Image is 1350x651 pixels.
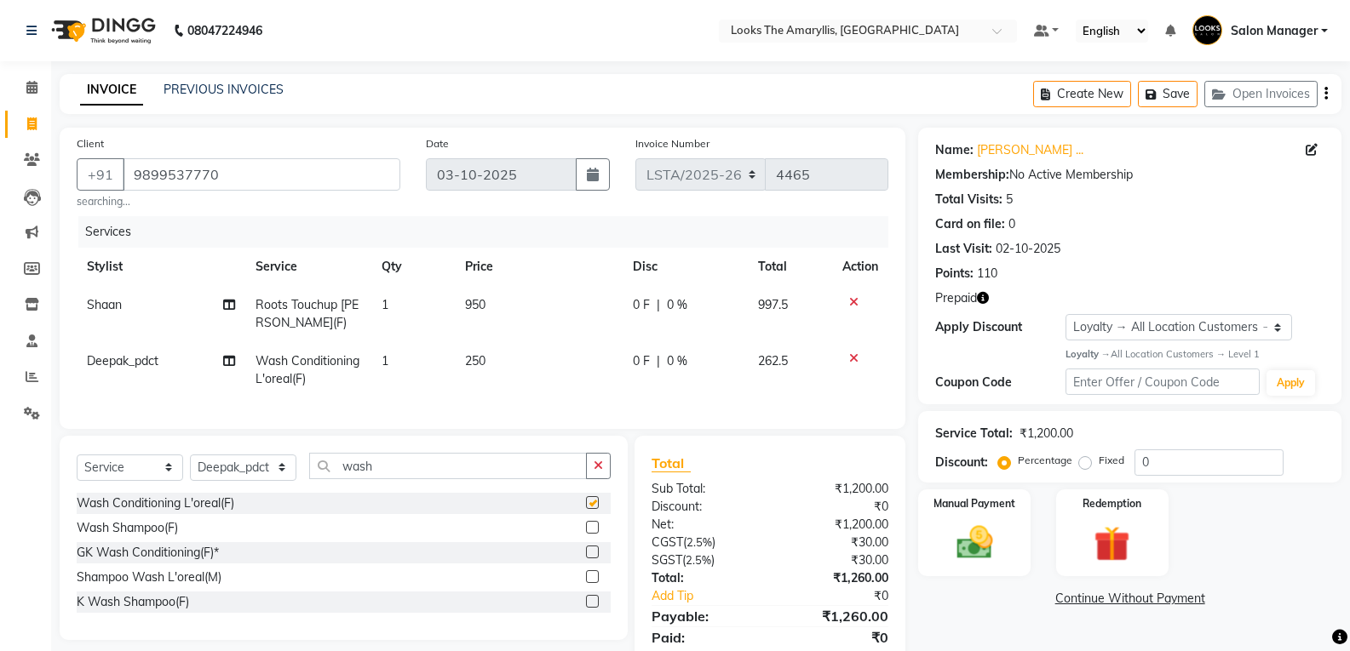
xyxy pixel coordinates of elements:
[935,166,1324,184] div: No Active Membership
[1083,496,1141,511] label: Redemption
[1192,15,1222,45] img: Salon Manager
[770,627,901,648] div: ₹0
[935,374,1065,391] div: Coupon Code
[309,453,587,479] input: Search or Scan
[977,141,1083,159] a: [PERSON_NAME] ...
[748,248,832,286] th: Total
[770,498,901,516] div: ₹0
[832,248,888,286] th: Action
[935,215,1005,233] div: Card on file:
[639,498,770,516] div: Discount:
[1006,191,1013,208] div: 5
[77,136,104,151] label: Client
[758,353,788,368] span: 262.5
[635,136,709,151] label: Invoice Number
[1267,370,1315,396] button: Apply
[123,158,400,191] input: Search by Name/Mobile/Email/Code
[770,551,901,569] div: ₹30.00
[770,480,901,498] div: ₹1,200.00
[245,248,371,286] th: Service
[935,141,974,159] div: Name:
[935,191,1002,208] div: Total Visits:
[639,534,770,551] div: ( )
[770,606,901,626] div: ₹1,260.00
[686,553,711,567] span: 2.5%
[922,590,1338,608] a: Continue Without Payment
[1083,522,1141,567] img: _gift.svg
[639,569,770,587] div: Total:
[1008,215,1015,233] div: 0
[770,516,901,534] div: ₹1,200.00
[1231,22,1318,40] span: Salon Manager
[465,353,485,368] span: 250
[758,297,788,312] span: 997.5
[639,587,792,605] a: Add Tip
[652,454,691,472] span: Total
[935,425,1013,443] div: Service Total:
[465,297,485,312] span: 950
[996,240,1060,258] div: 02-10-2025
[256,297,359,330] span: Roots Touchup [PERSON_NAME](F)
[657,352,660,370] span: |
[935,289,977,307] span: Prepaid
[639,480,770,498] div: Sub Total:
[977,265,997,283] div: 110
[935,240,992,258] div: Last Visit:
[1018,453,1072,468] label: Percentage
[623,248,749,286] th: Disc
[1066,347,1324,362] div: All Location Customers → Level 1
[657,296,660,314] span: |
[256,353,359,386] span: Wash Conditioning L'oreal(F)
[935,318,1065,336] div: Apply Discount
[1099,453,1124,468] label: Fixed
[164,82,284,97] a: PREVIOUS INVOICES
[792,587,901,605] div: ₹0
[639,551,770,569] div: ( )
[639,606,770,626] div: Payable:
[77,519,178,537] div: Wash Shampoo(F)
[945,522,1004,563] img: _cash.svg
[639,516,770,534] div: Net:
[426,136,449,151] label: Date
[87,353,158,368] span: Deepak_pdct
[43,7,160,54] img: logo
[77,494,234,512] div: Wash Conditioning L'oreal(F)
[87,297,122,312] span: Shaan
[934,496,1015,511] label: Manual Payment
[686,535,712,549] span: 2.5%
[77,158,124,191] button: +91
[77,194,400,209] small: searching...
[770,534,901,551] div: ₹30.00
[1204,81,1318,107] button: Open Invoices
[77,568,221,586] div: Shampoo Wash L'oreal(M)
[77,544,219,562] div: GK Wash Conditioning(F)*
[1066,348,1111,360] strong: Loyalty →
[633,352,650,370] span: 0 F
[935,166,1009,184] div: Membership:
[1066,368,1260,395] input: Enter Offer / Coupon Code
[667,296,687,314] span: 0 %
[382,353,388,368] span: 1
[382,297,388,312] span: 1
[1033,81,1131,107] button: Create New
[633,296,650,314] span: 0 F
[667,352,687,370] span: 0 %
[1020,425,1073,443] div: ₹1,200.00
[80,75,143,106] a: INVOICE
[639,627,770,648] div: Paid:
[77,248,245,286] th: Stylist
[455,248,622,286] th: Price
[77,593,189,611] div: K Wash Shampoo(F)
[652,534,683,550] span: CGST
[652,552,682,568] span: SGST
[770,569,901,587] div: ₹1,260.00
[935,265,974,283] div: Points:
[187,7,262,54] b: 08047224946
[78,216,901,248] div: Services
[935,454,988,471] div: Discount:
[371,248,456,286] th: Qty
[1138,81,1198,107] button: Save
